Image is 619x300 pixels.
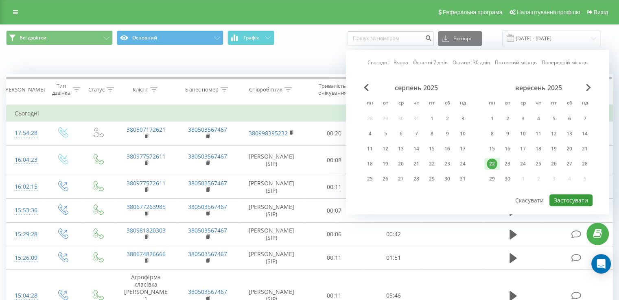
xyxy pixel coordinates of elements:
div: пт 12 вер 2025 р. [546,128,562,140]
div: ср 27 серп 2025 р. [393,173,409,185]
div: 16 [502,143,513,154]
div: 17 [518,143,528,154]
abbr: понеділок [364,98,376,110]
div: нд 7 вер 2025 р. [577,113,593,125]
div: 21 [580,143,590,154]
button: Основний [117,30,223,45]
div: Клієнт [133,86,148,93]
div: 1 [427,113,437,124]
div: 17:54:28 [15,125,36,141]
div: 23 [502,159,513,169]
div: вт 30 вер 2025 р. [500,173,515,185]
abbr: субота [563,98,575,110]
div: 15:53:36 [15,202,36,218]
div: 8 [427,128,437,139]
span: Вихід [594,9,608,15]
div: Open Intercom Messenger [591,254,611,274]
div: 16 [442,143,453,154]
td: 00:06 [305,222,364,246]
a: 380677263985 [127,203,166,211]
div: 8 [487,128,497,139]
div: ср 17 вер 2025 р. [515,143,531,155]
a: Вчора [394,59,408,67]
abbr: вівторок [379,98,392,110]
div: 15:26:09 [15,250,36,266]
div: 16:02:15 [15,179,36,195]
div: чт 14 серп 2025 р. [409,143,424,155]
td: 00:11 [305,246,364,270]
a: Поточний місяць [495,59,537,67]
div: нд 24 серп 2025 р. [455,158,470,170]
div: ср 3 вер 2025 р. [515,113,531,125]
button: Всі дзвінки [6,30,113,45]
span: Всі дзвінки [20,35,46,41]
td: [PERSON_NAME] (SIP) [238,199,305,222]
div: 16:04:23 [15,152,36,168]
abbr: середа [517,98,529,110]
a: Попередній місяць [542,59,588,67]
div: 10 [518,128,528,139]
div: 24 [457,159,468,169]
div: вересень 2025 [484,84,593,92]
div: 18 [365,159,375,169]
div: вт 5 серп 2025 р. [378,128,393,140]
a: Останні 30 днів [453,59,490,67]
div: пн 8 вер 2025 р. [484,128,500,140]
div: 13 [564,128,575,139]
div: сб 20 вер 2025 р. [562,143,577,155]
div: пт 26 вер 2025 р. [546,158,562,170]
div: сб 27 вер 2025 р. [562,158,577,170]
td: [PERSON_NAME] (SIP) [238,246,305,270]
div: 19 [380,159,391,169]
div: пт 1 серп 2025 р. [424,113,440,125]
a: 380503567467 [188,288,227,296]
div: Бізнес номер [185,86,219,93]
div: пт 22 серп 2025 р. [424,158,440,170]
td: 00:20 [305,122,364,145]
div: 25 [365,174,375,184]
div: пт 5 вер 2025 р. [546,113,562,125]
div: 26 [380,174,391,184]
div: 4 [533,113,544,124]
div: нд 3 серп 2025 р. [455,113,470,125]
abbr: неділя [457,98,469,110]
div: ср 10 вер 2025 р. [515,128,531,140]
div: вт 19 серп 2025 р. [378,158,393,170]
div: вт 12 серп 2025 р. [378,143,393,155]
a: 380503567467 [188,126,227,133]
div: сб 9 серп 2025 р. [440,128,455,140]
div: нд 14 вер 2025 р. [577,128,593,140]
button: Застосувати [549,194,593,206]
div: пт 15 серп 2025 р. [424,143,440,155]
div: 17 [457,143,468,154]
div: 15:29:28 [15,226,36,242]
div: 19 [549,143,559,154]
div: сб 13 вер 2025 р. [562,128,577,140]
a: 380977572611 [127,179,166,187]
div: 24 [518,159,528,169]
td: 00:08 [305,145,364,175]
div: 12 [380,143,391,154]
td: 01:51 [364,246,423,270]
div: Співробітник [249,86,282,93]
div: 4 [365,128,375,139]
div: сб 30 серп 2025 р. [440,173,455,185]
div: серпень 2025 [362,84,470,92]
div: чт 4 вер 2025 р. [531,113,546,125]
div: чт 21 серп 2025 р. [409,158,424,170]
div: [PERSON_NAME] [4,86,45,93]
div: 28 [580,159,590,169]
abbr: середа [395,98,407,110]
a: 380503567467 [188,250,227,258]
abbr: субота [441,98,453,110]
div: чт 25 вер 2025 р. [531,158,546,170]
td: [PERSON_NAME] (SIP) [238,145,305,175]
a: 380674826666 [127,250,166,258]
div: 2 [442,113,453,124]
div: пт 19 вер 2025 р. [546,143,562,155]
a: 380503567467 [188,226,227,234]
div: 21 [411,159,422,169]
div: 28 [411,174,422,184]
div: пн 15 вер 2025 р. [484,143,500,155]
a: 380503567467 [188,152,227,160]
